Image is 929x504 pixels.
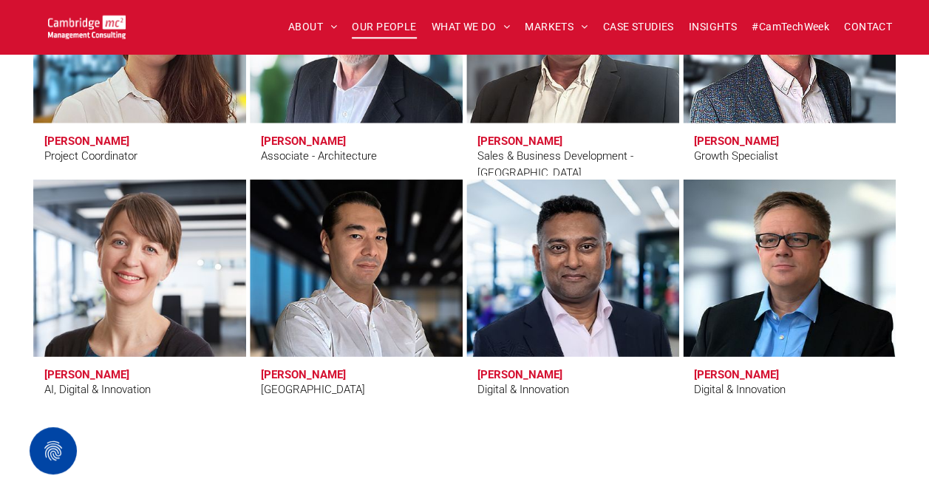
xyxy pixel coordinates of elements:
[681,16,744,38] a: INSIGHTS
[261,368,346,381] h3: [PERSON_NAME]
[261,381,365,398] div: [GEOGRAPHIC_DATA]
[44,148,137,165] div: Project Coordinator
[424,16,518,38] a: WHAT WE DO
[261,134,346,148] h3: [PERSON_NAME]
[477,368,562,381] h3: [PERSON_NAME]
[477,134,562,148] h3: [PERSON_NAME]
[477,148,668,181] div: Sales & Business Development - [GEOGRAPHIC_DATA]
[744,16,837,38] a: #CamTechWeek
[694,148,778,165] div: Growth Specialist
[344,16,423,38] a: OUR PEOPLE
[44,368,129,381] h3: [PERSON_NAME]
[517,16,595,38] a: MARKETS
[837,16,899,38] a: CONTACT
[44,381,151,398] div: AI, Digital & Innovation
[477,381,569,398] div: Digital & Innovation
[596,16,681,38] a: CASE STUDIES
[48,15,126,39] img: Cambridge MC Logo
[261,148,377,165] div: Associate - Architecture
[44,134,129,148] h3: [PERSON_NAME]
[694,134,779,148] h3: [PERSON_NAME]
[281,16,345,38] a: ABOUT
[694,381,786,398] div: Digital & Innovation
[694,368,779,381] h3: [PERSON_NAME]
